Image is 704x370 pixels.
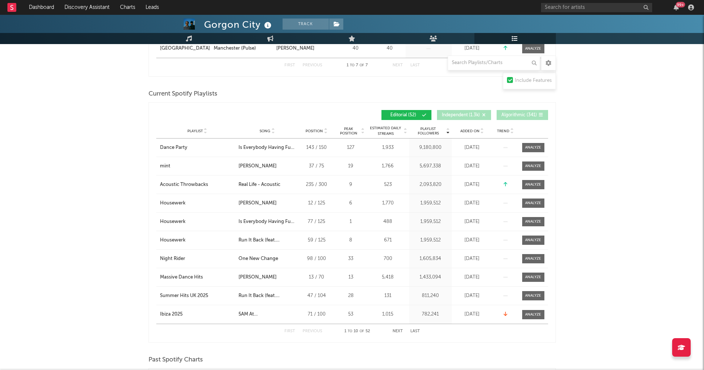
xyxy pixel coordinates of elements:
span: of [360,330,364,333]
span: Trend [497,129,509,133]
span: Peak Position [337,127,360,136]
div: 671 [368,237,407,244]
div: Dance Party [160,144,187,151]
div: 1,015 [368,311,407,318]
div: 40 [376,45,404,52]
div: [DATE] [454,218,491,226]
div: [DATE] [454,237,491,244]
div: [DATE] [454,200,491,207]
div: [DATE] [454,163,491,170]
button: Algorithmic(341) [497,110,548,120]
div: 127 [337,144,365,151]
div: 1 [337,218,365,226]
div: 13 / 70 [300,274,333,281]
a: [PERSON_NAME] [276,45,335,52]
div: 5,418 [368,274,407,281]
div: 47 / 104 [300,292,333,300]
span: Position [306,129,323,133]
div: 9,180,800 [411,144,450,151]
div: Run It Back (feat. [PERSON_NAME]) [238,292,296,300]
a: Housewerk [160,200,235,207]
input: Search for artists [541,3,652,12]
button: Next [393,329,403,333]
div: 99 + [676,2,685,7]
div: 40 [339,45,372,52]
div: 98 / 100 [300,255,333,263]
div: Acoustic Throwbacks [160,181,208,189]
div: Night Rider [160,255,185,263]
button: Previous [303,63,322,67]
span: Song [260,129,270,133]
div: [DATE] [454,144,491,151]
div: Ibiza 2025 [160,311,183,318]
span: Independent ( 1.3k ) [442,113,480,117]
div: [DATE] [454,181,491,189]
span: of [360,64,364,67]
button: Last [410,329,420,333]
div: [DATE] [454,255,491,263]
div: Is Everybody Having Fun? (feat. [PERSON_NAME] from the sticks) [238,144,296,151]
div: 1,770 [368,200,407,207]
div: 12 / 125 [300,200,333,207]
a: [GEOGRAPHIC_DATA] [160,45,210,52]
div: Run It Back (feat. [PERSON_NAME]) [238,237,296,244]
span: Current Spotify Playlists [149,90,217,99]
div: 131 [368,292,407,300]
div: mint [160,163,170,170]
a: Acoustic Throwbacks [160,181,235,189]
div: 1,605,834 [411,255,450,263]
div: [DATE] [454,292,491,300]
div: 523 [368,181,407,189]
div: Housewerk [160,237,186,244]
span: Algorithmic ( 341 ) [501,113,537,117]
div: [PERSON_NAME] [238,274,277,281]
div: Summer Hits UK 2025 [160,292,208,300]
div: Real Life - Acoustic [238,181,280,189]
div: 33 [337,255,365,263]
div: [DATE] [454,45,491,52]
div: 235 / 300 [300,181,333,189]
div: 1,766 [368,163,407,170]
div: 59 / 125 [300,237,333,244]
div: 1,959,512 [411,237,450,244]
div: 8 [337,237,365,244]
button: First [284,63,295,67]
a: Housewerk [160,237,235,244]
div: Housewerk [160,200,186,207]
button: 99+ [674,4,679,10]
div: 1 10 52 [337,327,378,336]
div: [PERSON_NAME] [276,45,314,52]
a: Night Rider [160,255,235,263]
div: 37 / 75 [300,163,333,170]
input: Search Playlists/Charts [448,56,540,70]
div: 143 / 150 [300,144,333,151]
div: 2,093,820 [411,181,450,189]
div: 13 [337,274,365,281]
div: 1,433,094 [411,274,450,281]
a: Housewerk [160,218,235,226]
span: Playlist [187,129,203,133]
div: Is Everybody Having Fun? (feat. [PERSON_NAME] from the sticks) [238,218,296,226]
a: Manchester (Pulse) [214,45,273,52]
div: 700 [368,255,407,263]
div: 19 [337,163,365,170]
div: 6 [337,200,365,207]
button: Next [393,63,403,67]
div: [PERSON_NAME] [238,200,277,207]
div: 71 / 100 [300,311,333,318]
div: One New Change [238,255,278,263]
div: [DATE] [454,274,491,281]
div: Massive Dance Hits [160,274,203,281]
div: [DATE] [454,311,491,318]
div: 1,959,512 [411,200,450,207]
a: Ibiza 2025 [160,311,235,318]
a: Dance Party [160,144,235,151]
div: 811,240 [411,292,450,300]
span: Editorial ( 52 ) [386,113,420,117]
div: 1,959,512 [411,218,450,226]
span: Playlist Followers [411,127,446,136]
div: Manchester (Pulse) [214,45,256,52]
span: to [348,330,352,333]
a: mint [160,163,235,170]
